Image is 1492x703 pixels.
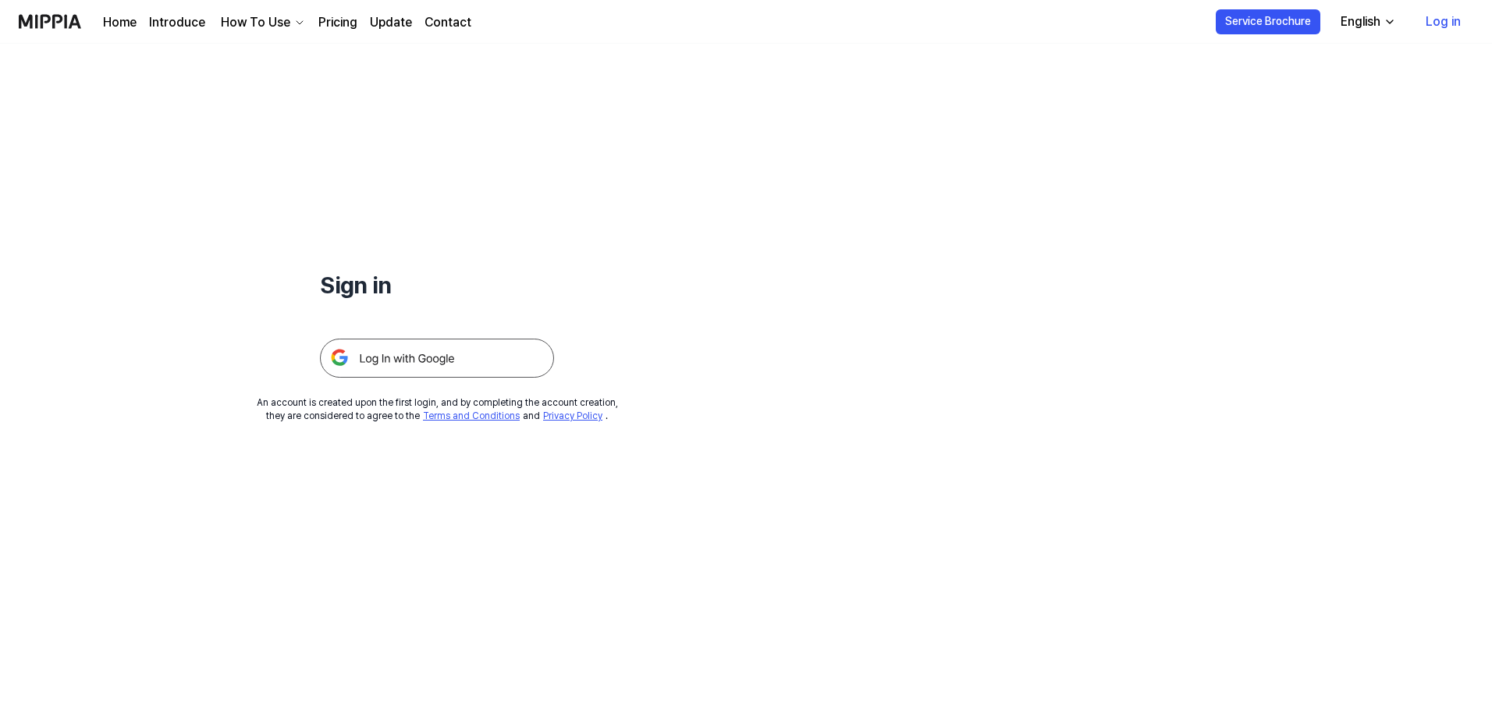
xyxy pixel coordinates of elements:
[423,410,520,421] a: Terms and Conditions
[218,13,306,32] button: How To Use
[543,410,602,421] a: Privacy Policy
[1328,6,1405,37] button: English
[149,13,205,32] a: Introduce
[320,339,554,378] img: 구글 로그인 버튼
[218,13,293,32] div: How To Use
[1337,12,1384,31] div: English
[318,13,357,32] a: Pricing
[370,13,412,32] a: Update
[103,13,137,32] a: Home
[320,268,554,301] h1: Sign in
[257,396,618,423] div: An account is created upon the first login, and by completing the account creation, they are cons...
[1216,9,1320,34] button: Service Brochure
[425,13,471,32] a: Contact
